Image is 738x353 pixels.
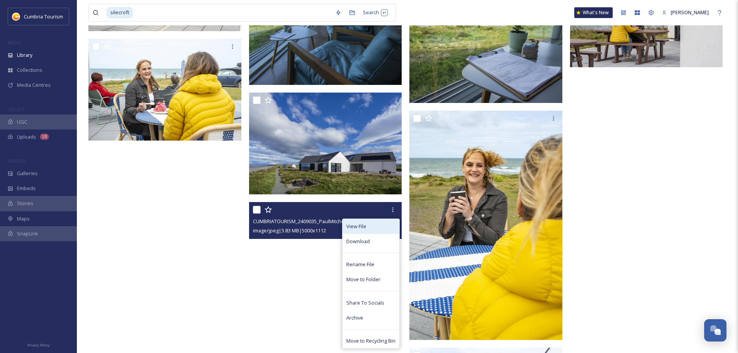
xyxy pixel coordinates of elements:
[346,314,363,322] span: Archive
[24,13,63,20] span: Cumbria Tourism
[8,158,25,164] span: WIDGETS
[253,218,383,225] span: CUMBRIATOURISM_2409035_PaulMitchell_Silecroft-34.jpg
[17,51,32,59] span: Library
[88,39,241,141] img: CUMBRIATOURISM_240817_PaulMitchell_Silecroft-22.jpg
[346,223,366,230] span: View File
[409,111,562,340] img: CUMBRIATOURISM_240817_PaulMitchell_Silecroft-14.jpg
[17,185,36,192] span: Embeds
[17,66,42,74] span: Collections
[17,200,33,207] span: Stories
[17,230,38,237] span: SnapLink
[12,13,20,20] img: images.jpg
[346,299,384,307] span: Share To Socials
[27,340,50,349] a: Privacy Policy
[17,133,36,141] span: Uploads
[346,276,381,283] span: Move to Folder
[17,81,51,89] span: Media Centres
[704,319,726,341] button: Open Chat
[346,337,396,345] span: Move to Recycling Bin
[346,261,374,268] span: Rename File
[106,7,133,18] span: silecroft
[574,7,613,18] a: What's New
[8,40,21,45] span: MEDIA
[409,1,562,103] img: CUMBRIATOURISM_2409035_PaulMitchell_Silecroft-17.jpg
[8,106,24,112] span: COLLECT
[253,227,326,234] span: image/jpeg | 3.83 MB | 5000 x 1112
[17,215,30,222] span: Maps
[17,170,38,177] span: Galleries
[249,92,402,194] img: CUMBRIATOURISM_2409035_PaulMitchell_Silecroft-21.jpg
[27,343,50,348] span: Privacy Policy
[17,118,27,126] span: UGC
[40,134,49,140] div: 18
[671,9,709,16] span: [PERSON_NAME]
[346,238,370,245] span: Download
[658,5,713,20] a: [PERSON_NAME]
[359,5,392,20] div: Search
